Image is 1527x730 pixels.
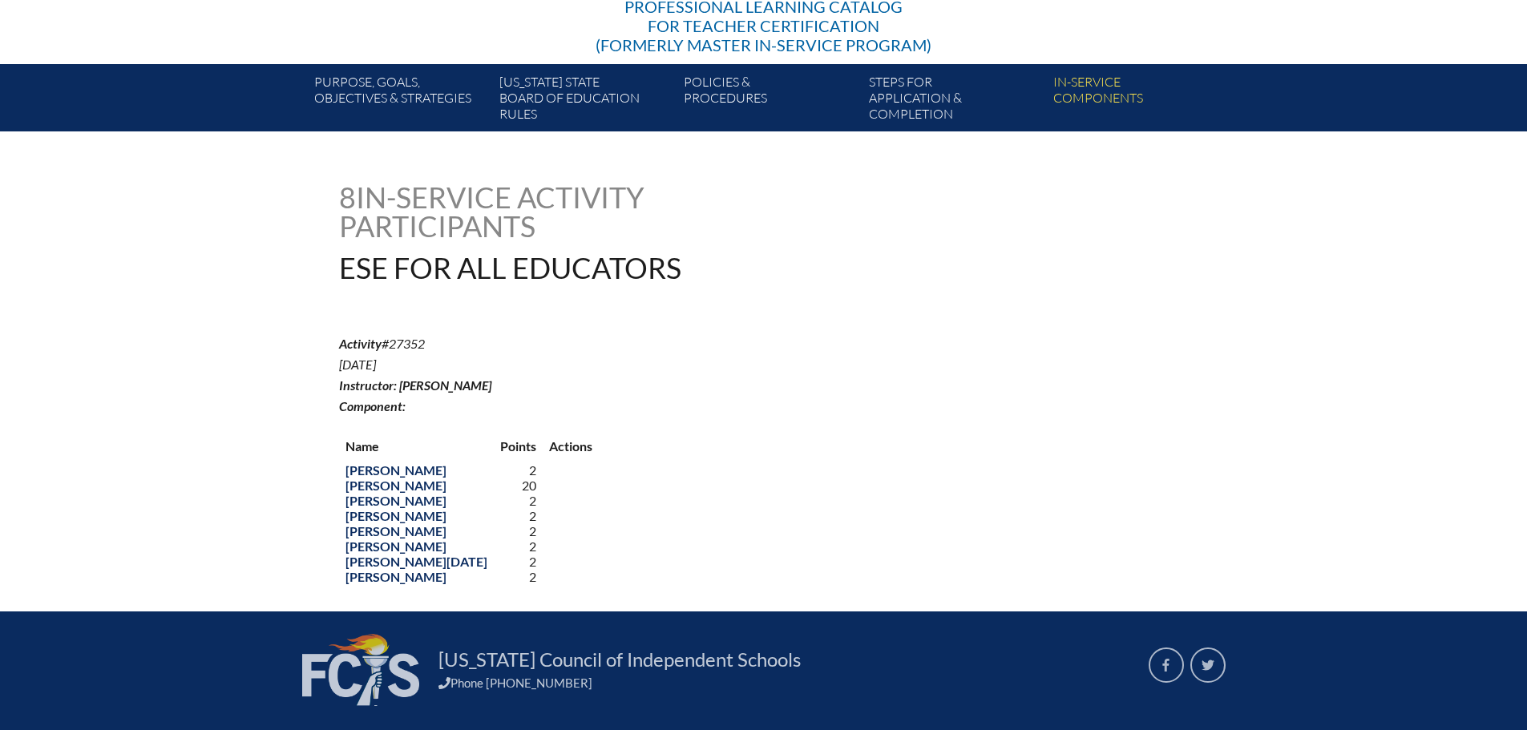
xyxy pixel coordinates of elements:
a: [PERSON_NAME] [339,474,453,496]
a: [PERSON_NAME] [339,520,453,542]
a: Purpose, goals,objectives & strategies [308,71,492,131]
img: FCIS_logo_white [302,634,419,706]
b: Instructor: [339,377,397,393]
h1: In-service Activity Participants [339,183,662,240]
b: Component: [339,398,406,413]
a: [PERSON_NAME][DATE] [339,551,494,572]
td: 2 [494,538,543,554]
a: [US_STATE] StateBoard of Education rules [493,71,677,131]
p: Points [500,436,536,457]
span: [PERSON_NAME] [399,377,491,393]
td: 2 [494,462,543,478]
a: [PERSON_NAME] [339,566,453,587]
a: [PERSON_NAME] [339,535,453,557]
p: #27352 [339,333,903,417]
span: for Teacher Certification [648,16,879,35]
a: [PERSON_NAME] [339,505,453,526]
span: 8 [339,179,356,215]
td: 20 [494,478,543,493]
p: Name [345,436,487,457]
td: 2 [494,523,543,538]
td: 2 [494,554,543,569]
a: [PERSON_NAME] [339,459,453,481]
a: Steps forapplication & completion [862,71,1047,131]
p: Actions [549,436,592,457]
td: 2 [494,569,543,584]
h1: ESE For All Educators [339,253,866,282]
div: Phone [PHONE_NUMBER] [438,676,1129,690]
a: Policies &Procedures [677,71,862,131]
td: 2 [494,508,543,523]
b: Activity [339,336,382,351]
a: [US_STATE] Council of Independent Schools [432,647,807,672]
td: 2 [494,493,543,508]
a: In-servicecomponents [1047,71,1231,131]
a: [PERSON_NAME] [339,490,453,511]
span: [DATE] [339,357,376,372]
